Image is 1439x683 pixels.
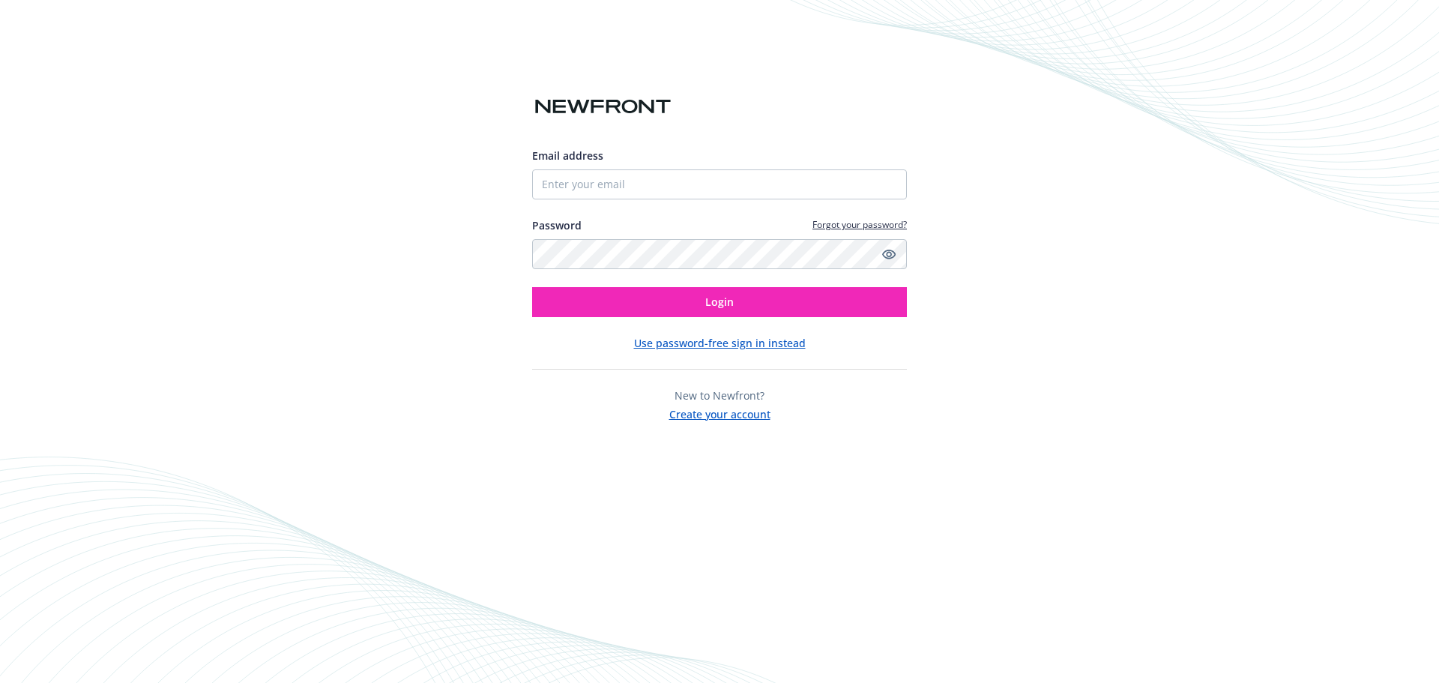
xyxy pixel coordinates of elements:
[812,218,907,231] a: Forgot your password?
[532,239,907,269] input: Enter your password
[675,388,764,403] span: New to Newfront?
[532,94,674,120] img: Newfront logo
[669,403,770,422] button: Create your account
[705,295,734,309] span: Login
[880,245,898,263] a: Show password
[532,287,907,317] button: Login
[532,169,907,199] input: Enter your email
[532,148,603,163] span: Email address
[634,335,806,351] button: Use password-free sign in instead
[532,217,582,233] label: Password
